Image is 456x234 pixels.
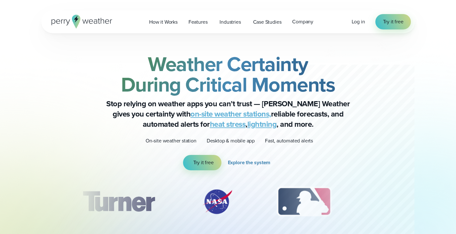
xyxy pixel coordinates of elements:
[207,137,255,145] p: Desktop & mobile app
[292,18,313,26] span: Company
[220,18,241,26] span: Industries
[188,18,208,26] span: Features
[369,186,420,218] div: 4 of 12
[195,186,240,218] img: NASA.svg
[210,118,246,130] a: heat stress
[248,15,287,28] a: Case Studies
[146,137,196,145] p: On-site weather station
[193,159,214,166] span: Try it free
[144,15,183,28] a: How it Works
[190,108,271,120] a: on-site weather stations,
[270,186,338,218] div: 3 of 12
[228,159,271,166] span: Explore the system
[121,49,335,100] strong: Weather Certainty During Critical Moments
[73,186,164,218] div: 1 of 12
[253,18,282,26] span: Case Studies
[73,186,383,221] div: slideshow
[375,14,411,29] a: Try it free
[247,118,277,130] a: lightning
[73,186,164,218] img: Turner-Construction_1.svg
[352,18,365,26] a: Log in
[195,186,240,218] div: 2 of 12
[149,18,178,26] span: How it Works
[383,18,404,26] span: Try it free
[270,186,338,218] img: MLB.svg
[352,18,365,25] span: Log in
[228,155,273,170] a: Explore the system
[100,99,356,129] p: Stop relying on weather apps you can’t trust — [PERSON_NAME] Weather gives you certainty with rel...
[265,137,313,145] p: Fast, automated alerts
[369,186,420,218] img: PGA.svg
[183,155,221,170] a: Try it free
